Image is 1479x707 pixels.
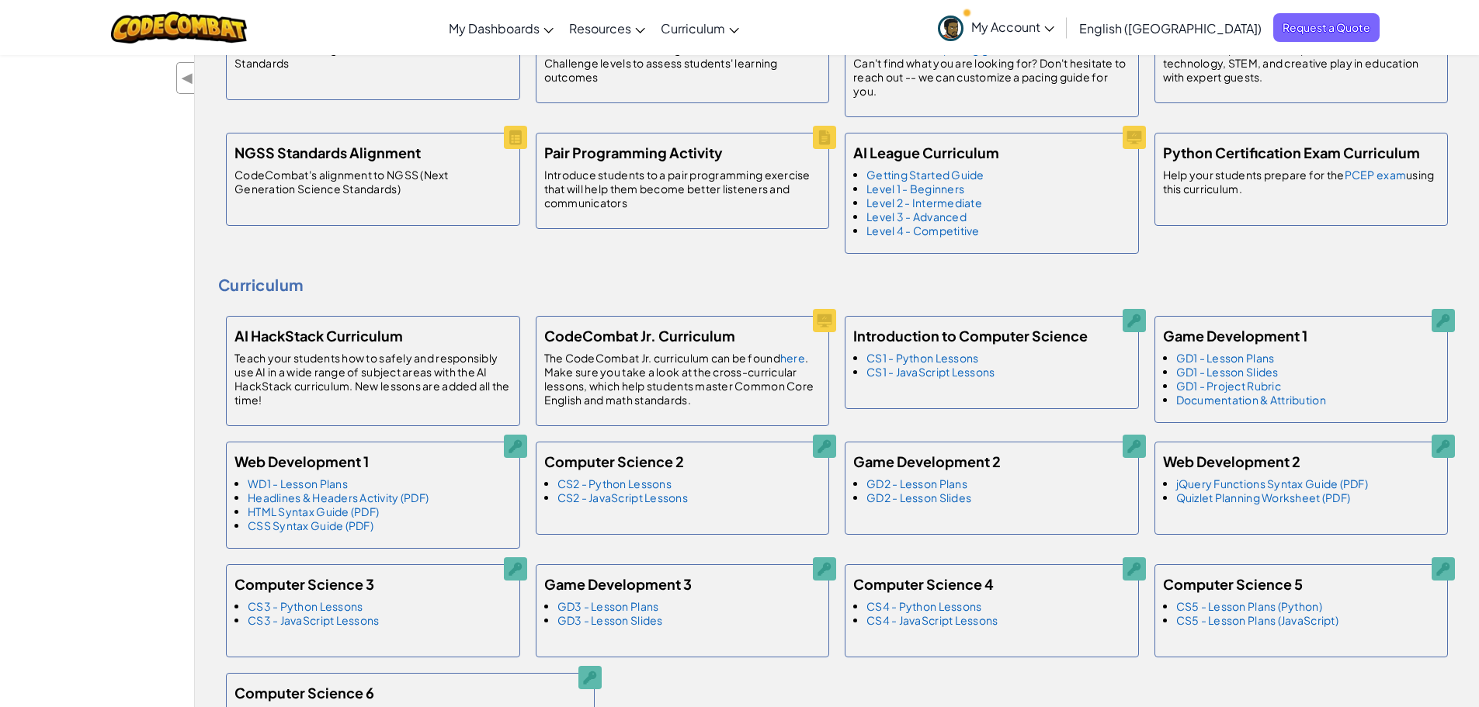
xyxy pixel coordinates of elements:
a: CodeCombat Jr. Curriculum The CodeCombat Jr. curriculum can be foundhere. Make sure you take a lo... [528,308,838,434]
h5: Game Development 2 [853,450,1001,473]
h5: AI League Curriculum [853,141,999,164]
h5: Computer Science 3 [234,573,374,595]
a: My Account [930,3,1062,52]
span: English ([GEOGRAPHIC_DATA]) [1079,20,1262,36]
p: Help your students prepare for the using this curriculum. [1163,168,1440,196]
h5: Python Certification Exam Curriculum [1163,141,1420,164]
a: jQuery Functions Syntax Guide (PDF) [1176,477,1368,490]
p: CodeCombat's alignment to NGSS (Next Generation Science Standards) [234,168,512,196]
a: here [780,351,805,365]
h5: Computer Science 2 [544,450,684,473]
a: Documentation & Attribution [1176,393,1326,407]
p: Listen to our podcast to explore the role of technology, STEM, and creative play in education wit... [1163,42,1440,84]
a: Pair Programming Activity Introduce students to a pair programming exercise that will help them b... [528,125,838,237]
a: GD1 - Lesson Slides [1176,365,1279,379]
a: Level 3 - Advanced [866,210,967,224]
h5: Game Development 1 [1163,324,1307,347]
h5: Pair Programming Activity [544,141,723,164]
h5: CodeCombat Jr. Curriculum [544,324,735,347]
a: GD3 - Lesson Plans [557,599,659,613]
a: Level 4 - Competitive [866,224,980,237]
span: ◀ [181,67,194,89]
a: Game Development 3 GD3 - Lesson Plans GD3 - Lesson Slides [528,556,838,665]
a: CS2 - JavaScript Lessons [557,490,688,504]
h4: Curriculum [218,273,1456,296]
a: Game Development 1 GD1 - Lesson Plans GD1 - Lesson Slides GD1 - Project Rubric Documentation & At... [1147,308,1456,431]
a: CS5 - Lesson Plans (Python) [1176,599,1322,613]
a: Introduction to Computer Science CS1 - Python Lessons CS1 - JavaScript Lessons [837,308,1147,417]
a: CS4 - Python Lessons [866,599,981,613]
a: CS1 - Python Lessons [866,351,978,365]
a: CSS Syntax Guide (PDF) [248,518,373,532]
a: Resources [561,7,653,49]
a: Python Certification Exam Curriculum Help your students prepare for thePCEP examusing this curric... [1147,125,1456,234]
h5: Computer Science 5 [1163,573,1303,595]
h5: Computer Science 6 [234,681,374,704]
p: Take a look at our for CodeCombat. Can't find what you are looking for? Don't hesitate to reach o... [853,42,1130,98]
a: CS3 - JavaScript Lessons [248,613,379,627]
a: GD2 - Lesson Slides [866,490,971,504]
p: Teach your students how to safely and responsibly use AI in a wide range of subject areas with th... [234,351,512,407]
a: CS4 - JavaScript Lessons [866,613,998,627]
span: Curriculum [661,20,725,36]
a: Headlines & Headers Activity (PDF) [248,490,429,504]
h5: Web Development 2 [1163,450,1300,473]
h5: Game Development 3 [544,573,692,595]
a: NGSS Standards Alignment CodeCombat's alignment to NGSS (Next Generation Science Standards) [218,125,528,234]
a: GD2 - Lesson Plans [866,477,967,490]
span: Resources [569,20,631,36]
a: PCEP exam [1345,168,1406,182]
a: Getting Started Guide [866,168,984,182]
a: HTML Syntax Guide (PDF) [248,504,379,518]
p: Introduce students to a pair programming exercise that will help them become better listeners and... [544,168,821,210]
span: My Account [971,19,1054,35]
span: My Dashboards [449,20,540,36]
p: The CodeCombat Jr. curriculum can be found . Make sure you take a look at the cross-curricular le... [544,351,821,407]
a: CS3 - Python Lessons [248,599,363,613]
a: AI HackStack Curriculum Teach your students how to safely and responsibly use AI in a wide range ... [218,308,528,434]
img: CodeCombat logo [111,12,247,43]
p: CodeCombat's alignment to Common Core State Standards [234,42,512,70]
a: GD1 - Lesson Plans [1176,351,1275,365]
a: Quizlet Planning Worksheet (PDF) [1176,490,1351,504]
a: My Dashboards [441,7,561,49]
a: Level 2 - Intermediate [866,196,982,210]
a: Game Development 2 GD2 - Lesson Plans GD2 - Lesson Slides [837,434,1147,542]
a: Request a Quote [1273,13,1380,42]
img: avatar [938,16,963,41]
h5: AI HackStack Curriculum [234,324,403,347]
a: WD1 - Lesson Plans [248,477,348,490]
h5: NGSS Standards Alignment [234,141,421,164]
a: Curriculum [653,7,747,49]
p: Learn how to use Challenge Levels and Combo Challenge levels to assess students' learning outcomes [544,42,821,84]
a: GD3 - Lesson Slides [557,613,663,627]
a: English ([GEOGRAPHIC_DATA]) [1071,7,1269,49]
a: GD1 - Project Rubric [1176,379,1281,393]
h5: Introduction to Computer Science [853,324,1088,347]
a: CS1 - JavaScript Lessons [866,365,995,379]
a: Computer Science 4 CS4 - Python Lessons CS4 - JavaScript Lessons [837,556,1147,665]
h5: Web Development 1 [234,450,369,473]
a: CS5 - Lesson Plans (JavaScript) [1176,613,1338,627]
a: Computer Science 2 CS2 - Python Lessons CS2 - JavaScript Lessons [528,434,838,542]
a: Computer Science 3 CS3 - Python Lessons CS3 - JavaScript Lessons [218,556,528,665]
a: Level 1 - Beginners [866,182,964,196]
h5: Computer Science 4 [853,573,994,595]
a: CS2 - Python Lessons [557,477,672,490]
